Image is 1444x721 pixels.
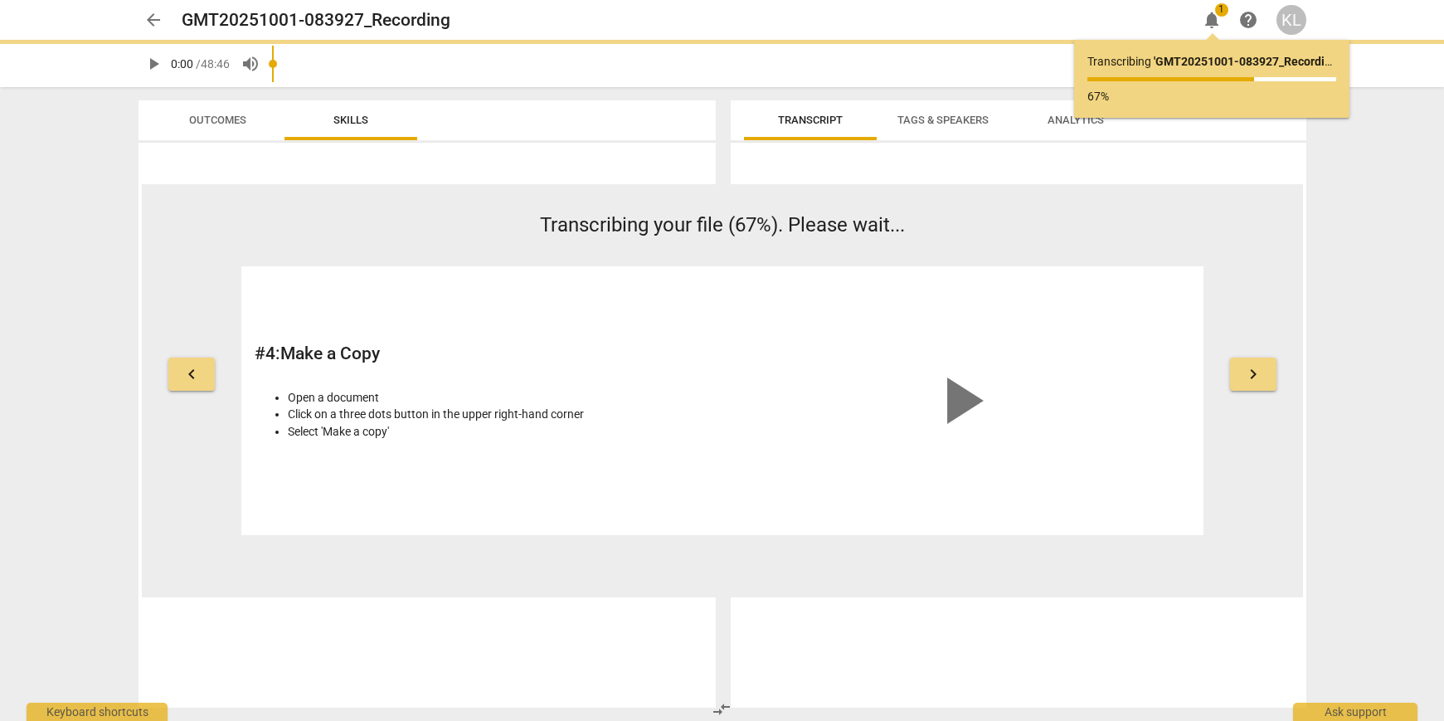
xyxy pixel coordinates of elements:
[143,10,163,30] span: arrow_back
[1238,10,1258,30] span: help
[1087,88,1336,105] p: 67%
[288,406,713,423] li: Click on a three dots button in the upper right-hand corner
[1243,364,1263,384] span: keyboard_arrow_right
[778,114,843,126] span: Transcript
[182,10,450,31] h2: GMT20251001-083927_Recording
[897,114,989,126] span: Tags & Speakers
[288,389,713,407] li: Open a document
[171,57,193,71] span: 0:00
[1202,10,1222,30] span: notifications
[1215,3,1228,17] span: 1
[712,699,732,719] span: compare_arrows
[1048,114,1104,126] span: Analytics
[1293,703,1417,721] div: Ask support
[143,54,163,74] span: play_arrow
[236,49,265,79] button: Volume
[1087,53,1336,71] p: Transcribing ...
[1197,5,1227,35] button: Notifications
[1233,5,1263,35] a: Help
[540,213,905,236] span: Transcribing your file (67%). Please wait...
[255,343,713,364] h2: # 4 : Make a Copy
[288,423,713,441] li: Select 'Make a copy'
[333,114,368,126] span: Skills
[139,49,168,79] button: Play
[1154,55,1339,68] b: ' GMT20251001-083927_Recording '
[182,364,202,384] span: keyboard_arrow_left
[921,361,1000,441] span: play_arrow
[196,57,230,71] span: / 48:46
[27,703,168,721] div: Keyboard shortcuts
[189,114,246,126] span: Outcomes
[241,54,260,74] span: volume_up
[1276,5,1306,35] button: KL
